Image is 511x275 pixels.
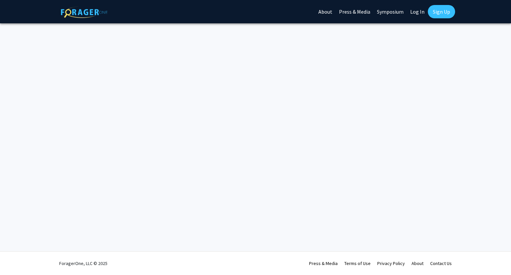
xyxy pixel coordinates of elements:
[412,260,424,266] a: About
[61,6,107,18] img: ForagerOne Logo
[430,260,452,266] a: Contact Us
[428,5,455,18] a: Sign Up
[309,260,338,266] a: Press & Media
[344,260,371,266] a: Terms of Use
[377,260,405,266] a: Privacy Policy
[59,252,107,275] div: ForagerOne, LLC © 2025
